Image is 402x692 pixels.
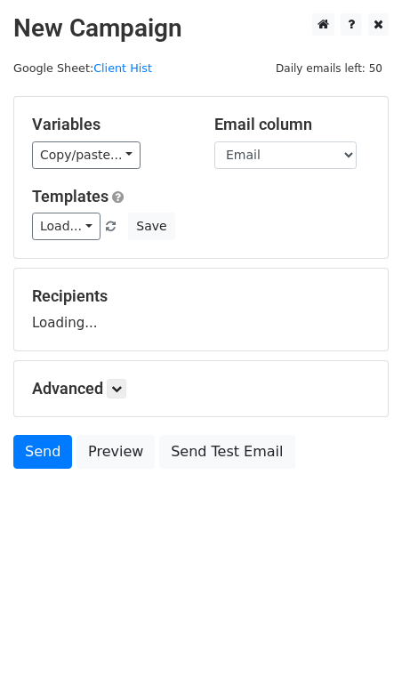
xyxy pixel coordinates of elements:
[76,435,155,469] a: Preview
[32,286,370,306] h5: Recipients
[159,435,294,469] a: Send Test Email
[32,115,188,134] h5: Variables
[93,61,152,75] a: Client Hist
[32,286,370,333] div: Loading...
[13,61,152,75] small: Google Sheet:
[13,13,389,44] h2: New Campaign
[13,435,72,469] a: Send
[32,213,100,240] a: Load...
[32,379,370,398] h5: Advanced
[32,187,109,205] a: Templates
[32,141,141,169] a: Copy/paste...
[269,59,389,78] span: Daily emails left: 50
[269,61,389,75] a: Daily emails left: 50
[214,115,370,134] h5: Email column
[128,213,174,240] button: Save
